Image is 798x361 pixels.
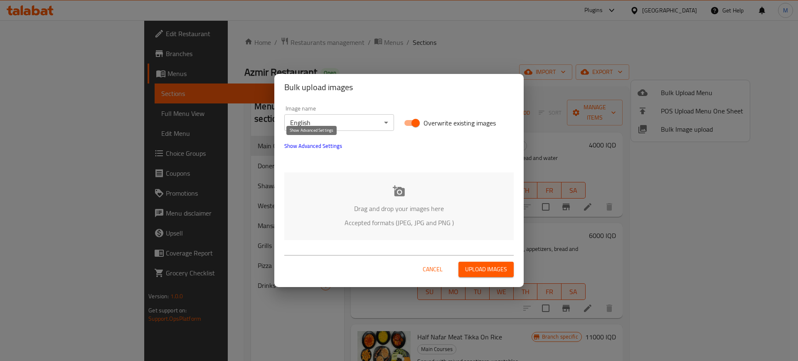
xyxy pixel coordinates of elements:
[284,114,394,131] div: English
[458,262,514,277] button: Upload images
[465,264,507,275] span: Upload images
[423,264,443,275] span: Cancel
[297,218,501,228] p: Accepted formats (JPEG, JPG and PNG )
[424,118,496,128] span: Overwrite existing images
[284,141,342,151] span: Show Advanced Settings
[284,81,514,94] h2: Bulk upload images
[419,262,446,277] button: Cancel
[279,136,347,156] button: show more
[297,204,501,214] p: Drag and drop your images here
